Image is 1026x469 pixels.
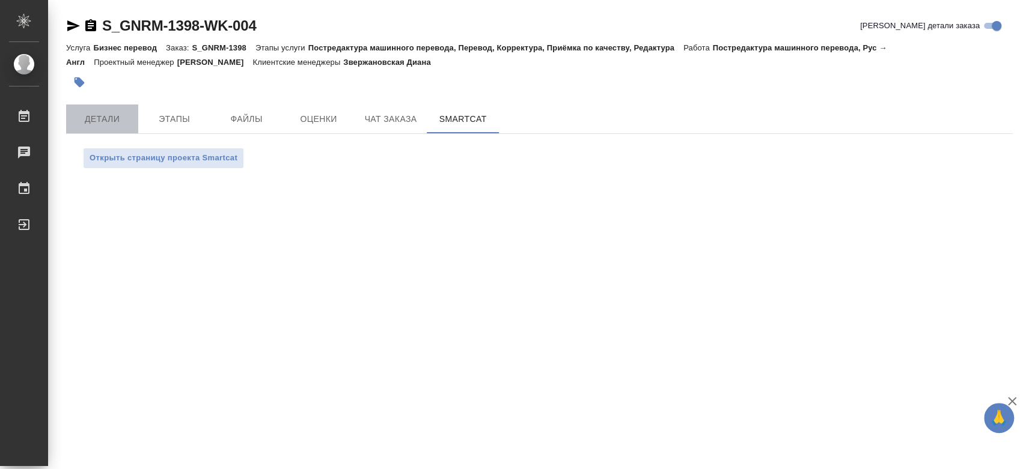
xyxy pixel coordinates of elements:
[66,43,93,52] p: Услуга
[102,17,256,34] a: S_GNRM-1398-WK-004
[984,403,1014,433] button: 🙏
[94,58,177,67] p: Проектный менеджер
[683,43,713,52] p: Работа
[83,148,244,169] button: Открыть страницу проекта Smartcat
[66,69,93,95] button: Добавить тэг
[73,112,131,127] span: Детали
[860,20,980,32] span: [PERSON_NAME] детали заказа
[343,58,439,67] p: Звержановская Диана
[255,43,308,52] p: Этапы услуги
[84,19,98,33] button: Скопировать ссылку
[218,112,275,127] span: Файлы
[362,112,420,127] span: Чат заказа
[192,43,255,52] p: S_GNRM-1398
[166,43,192,52] p: Заказ:
[145,112,203,127] span: Этапы
[308,43,683,52] p: Постредактура машинного перевода, Перевод, Корректура, Приёмка по качеству, Редактура
[989,405,1009,431] span: 🙏
[290,112,347,127] span: Оценки
[177,58,253,67] p: [PERSON_NAME]
[93,43,166,52] p: Бизнес перевод
[66,19,81,33] button: Скопировать ссылку для ЯМессенджера
[253,58,344,67] p: Клиентские менеджеры
[434,112,492,127] span: SmartCat
[90,151,237,165] span: Открыть страницу проекта Smartcat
